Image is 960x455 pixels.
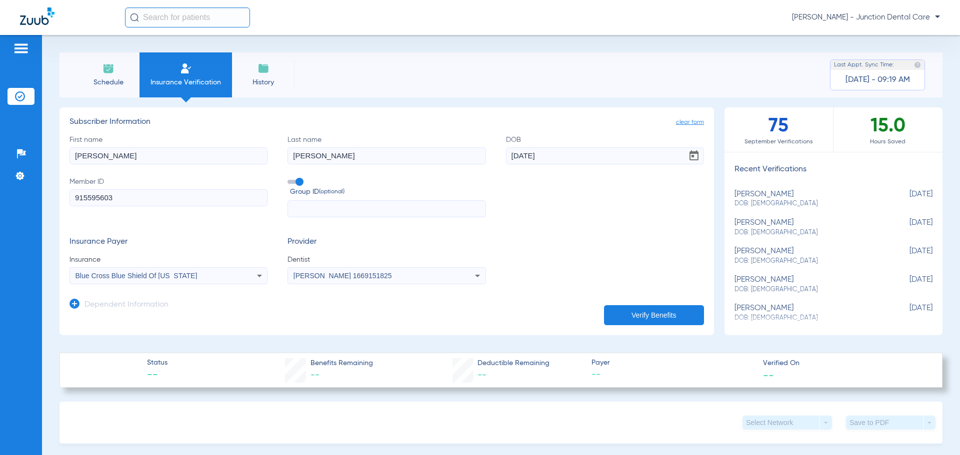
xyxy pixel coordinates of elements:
label: Member ID [69,177,267,218]
span: clear form [676,117,704,127]
span: [PERSON_NAME] - Junction Dental Care [792,12,940,22]
span: [DATE] [882,247,932,265]
img: Schedule [102,62,114,74]
span: Deductible Remaining [477,358,549,369]
div: [PERSON_NAME] [734,247,882,265]
span: DOB: [DEMOGRAPHIC_DATA] [734,314,882,323]
span: Group ID [290,187,485,197]
label: Last name [287,135,485,164]
span: DOB: [DEMOGRAPHIC_DATA] [734,257,882,266]
span: Last Appt. Sync Time: [834,60,894,70]
img: Search Icon [130,13,139,22]
div: [PERSON_NAME] [734,218,882,237]
span: [DATE] [882,304,932,322]
span: [PERSON_NAME] 1669151825 [293,272,392,280]
div: [PERSON_NAME] [734,275,882,294]
span: -- [310,371,319,380]
button: Open calendar [684,146,704,166]
span: Insurance Verification [147,77,224,87]
span: [DATE] [882,218,932,237]
span: [DATE] [882,190,932,208]
h3: Provider [287,237,485,247]
span: -- [763,370,774,380]
span: -- [477,371,486,380]
input: Last name [287,147,485,164]
span: September Verifications [724,137,833,147]
span: DOB: [DEMOGRAPHIC_DATA] [734,199,882,208]
span: History [239,77,287,87]
label: DOB [506,135,704,164]
img: last sync help info [914,61,921,68]
span: Verified On [763,358,926,369]
img: Zuub Logo [20,7,54,25]
span: Payer [591,358,754,368]
label: First name [69,135,267,164]
div: [PERSON_NAME] [734,304,882,322]
span: [DATE] - 09:19 AM [845,75,910,85]
span: -- [147,369,167,383]
span: Hours Saved [833,137,942,147]
input: DOBOpen calendar [506,147,704,164]
input: Search for patients [125,7,250,27]
h3: Subscriber Information [69,117,704,127]
span: Schedule [84,77,132,87]
div: [PERSON_NAME] [734,190,882,208]
span: Dentist [287,255,485,265]
img: Manual Insurance Verification [180,62,192,74]
span: Insurance [69,255,267,265]
img: hamburger-icon [13,42,29,54]
img: History [257,62,269,74]
button: Verify Benefits [604,305,704,325]
span: DOB: [DEMOGRAPHIC_DATA] [734,285,882,294]
input: First name [69,147,267,164]
div: 15.0 [833,107,942,152]
h3: Dependent Information [84,300,168,310]
h3: Insurance Payer [69,237,267,247]
span: Benefits Remaining [310,358,373,369]
span: -- [591,369,754,381]
h3: Recent Verifications [724,165,942,175]
input: Member ID [69,189,267,206]
small: (optional) [319,187,344,197]
span: DOB: [DEMOGRAPHIC_DATA] [734,228,882,237]
span: Status [147,358,167,368]
span: Blue Cross Blue Shield Of [US_STATE] [75,272,197,280]
div: 75 [724,107,833,152]
span: [DATE] [882,275,932,294]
